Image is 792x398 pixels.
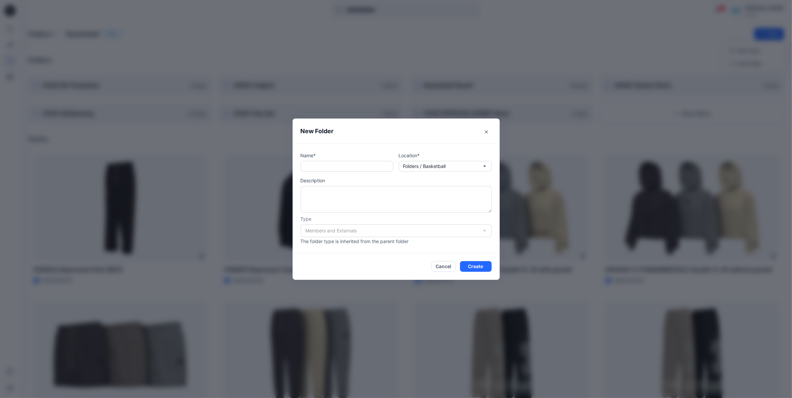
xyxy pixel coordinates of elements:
p: Location* [399,152,492,159]
button: Create [460,261,492,272]
p: The folder type is inherited from the parent folder [301,238,492,245]
p: Type [301,215,492,222]
p: Name* [301,152,393,159]
button: Cancel [432,261,456,272]
p: Folders / Basketball [403,163,446,170]
p: Description [301,177,492,184]
header: New Folder [293,119,500,144]
button: Folders / Basketball [399,161,492,172]
button: Close [481,127,492,137]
